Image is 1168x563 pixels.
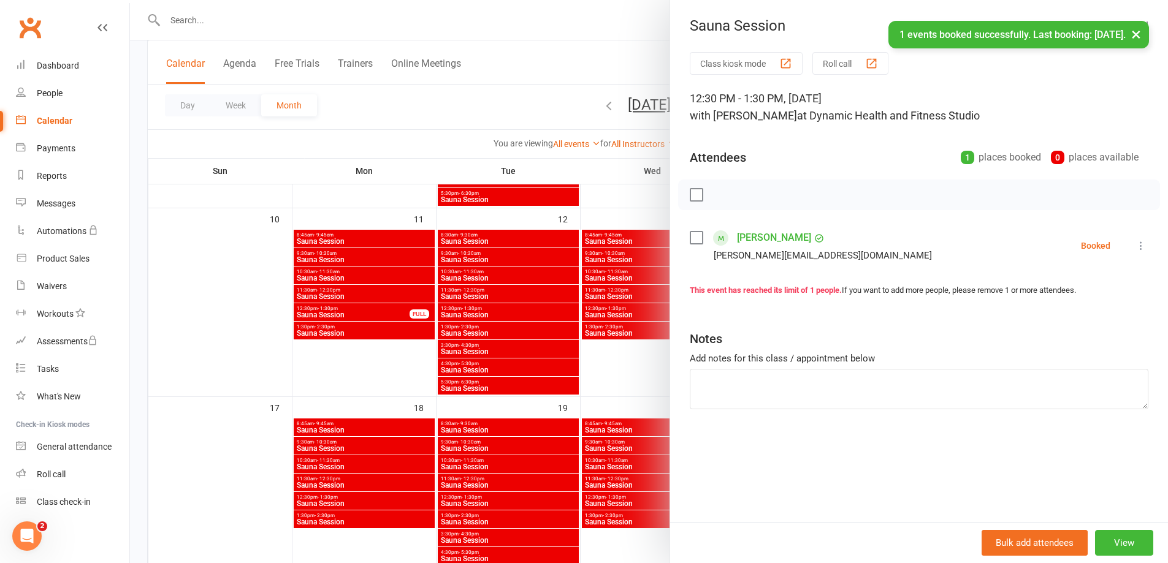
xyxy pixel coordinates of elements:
div: Calendar [37,116,72,126]
div: General attendance [37,442,112,452]
div: Workouts [37,309,74,319]
span: 2 [37,521,47,531]
div: Sauna Session [670,17,1168,34]
a: Class kiosk mode [16,488,129,516]
div: 1 [961,151,974,164]
div: Automations [37,226,86,236]
div: Payments [37,143,75,153]
a: Dashboard [16,52,129,80]
a: Automations [16,217,129,245]
iframe: Intercom live chat [12,521,42,551]
a: Payments [16,135,129,162]
span: at Dynamic Health and Fitness Studio [797,109,980,122]
div: What's New [37,391,81,401]
a: Product Sales [16,245,129,273]
div: Assessments [37,336,97,346]
div: 12:30 PM - 1:30 PM, [DATE] [690,90,1148,124]
button: Bulk add attendees [982,530,1088,556]
span: with [PERSON_NAME] [690,109,797,122]
a: Roll call [16,461,129,488]
a: Calendar [16,107,129,135]
div: Class check-in [37,497,91,507]
a: Assessments [16,328,129,355]
a: Messages [16,190,129,217]
div: Product Sales [37,254,90,263]
div: Tasks [37,364,59,374]
div: Notes [690,330,722,347]
a: General attendance kiosk mode [16,433,129,461]
div: Reports [37,171,67,181]
div: Messages [37,198,75,208]
a: People [16,80,129,107]
div: 1 events booked successfully. Last booking: [DATE]. [888,21,1149,48]
a: Workouts [16,300,129,328]
div: 0 [1051,151,1064,164]
div: Attendees [690,149,746,166]
div: Roll call [37,469,66,479]
button: Roll call [812,52,888,75]
div: Dashboard [37,61,79,70]
button: View [1095,530,1153,556]
a: What's New [16,383,129,410]
a: Reports [16,162,129,190]
button: × [1125,21,1147,47]
a: Waivers [16,273,129,300]
div: places booked [961,149,1041,166]
div: [PERSON_NAME][EMAIL_ADDRESS][DOMAIN_NAME] [714,247,932,263]
div: Add notes for this class / appointment below [690,351,1148,366]
div: If you want to add more people, please remove 1 or more attendees. [690,284,1148,297]
div: People [37,88,63,98]
a: Tasks [16,355,129,383]
div: Booked [1081,241,1110,250]
div: places available [1051,149,1139,166]
a: [PERSON_NAME] [737,228,811,247]
a: Clubworx [15,12,45,43]
button: Class kiosk mode [690,52,803,75]
div: Waivers [37,281,67,291]
strong: This event has reached its limit of 1 people. [690,285,842,295]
